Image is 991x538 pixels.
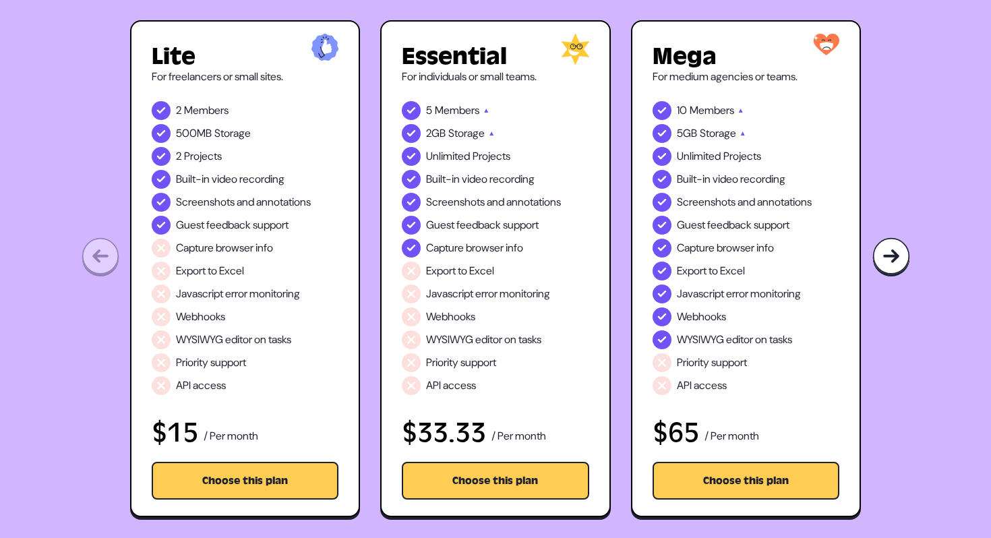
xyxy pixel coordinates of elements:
span: API access [426,378,476,394]
p: / Per month [204,428,258,447]
h2: Essential [402,44,589,69]
span: Screenshots and annotations [176,194,311,210]
span: Javascript error monitoring [677,286,801,302]
span: 2GB [426,125,446,142]
span: Capture browser info [176,240,273,256]
span: Export to Excel [677,263,745,279]
p: For freelancers or small sites. [152,69,339,85]
span: 500MB [176,125,212,142]
p: For individuals or small teams. [402,69,589,85]
h3: $33.33 [402,419,486,447]
span: 2 [176,148,181,165]
span: API access [677,378,727,394]
span: Storage [700,125,736,142]
span: 2 [176,102,181,119]
span: ▲ [488,125,495,142]
span: Storage [448,125,485,142]
span: Guest feedback support [176,217,289,233]
span: Priority support [426,355,496,371]
span: Webhooks [677,309,726,325]
span: Javascript error monitoring [176,286,300,302]
button: Choose this plan [653,462,840,500]
span: Storage [214,125,251,142]
span: Export to Excel [176,263,244,279]
span: Javascript error monitoring [426,286,550,302]
span: Projects [723,148,761,165]
span: 5 [426,102,432,119]
p: / Per month [491,428,546,447]
span: WYSIWYG editor on tasks [426,332,541,348]
span: Screenshots and annotations [677,194,812,210]
span: Built-in video recording [176,171,284,187]
button: Choose this plan [402,462,589,500]
button: Choose this plan [152,462,339,500]
span: Projects [473,148,510,165]
span: Screenshots and annotations [426,194,561,210]
span: Export to Excel [426,263,494,279]
img: Bug tracking tool [872,237,910,277]
span: Capture browser info [677,240,774,256]
span: Members [690,102,734,119]
span: Capture browser info [426,240,523,256]
span: Guest feedback support [426,217,539,233]
h2: Mega [653,44,840,69]
span: ▲ [483,102,489,119]
span: 10 [677,102,687,119]
span: Guest feedback support [677,217,789,233]
h3: $15 [152,419,198,447]
span: Priority support [677,355,747,371]
span: Members [184,102,229,119]
span: Webhooks [176,309,225,325]
span: Priority support [176,355,246,371]
p: / Per month [704,428,759,447]
span: Unlimited [426,148,470,165]
span: Built-in video recording [426,171,535,187]
span: Built-in video recording [677,171,785,187]
span: Projects [184,148,222,165]
span: WYSIWYG editor on tasks [677,332,792,348]
span: API access [176,378,226,394]
span: ▲ [740,125,746,142]
span: Members [435,102,479,119]
span: WYSIWYG editor on tasks [176,332,291,348]
span: Unlimited [677,148,721,165]
h2: Lite [152,44,339,69]
span: 5GB [677,125,697,142]
h3: $65 [653,419,699,447]
p: For medium agencies or teams. [653,69,840,85]
span: Webhooks [426,309,475,325]
span: ▲ [738,102,744,119]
